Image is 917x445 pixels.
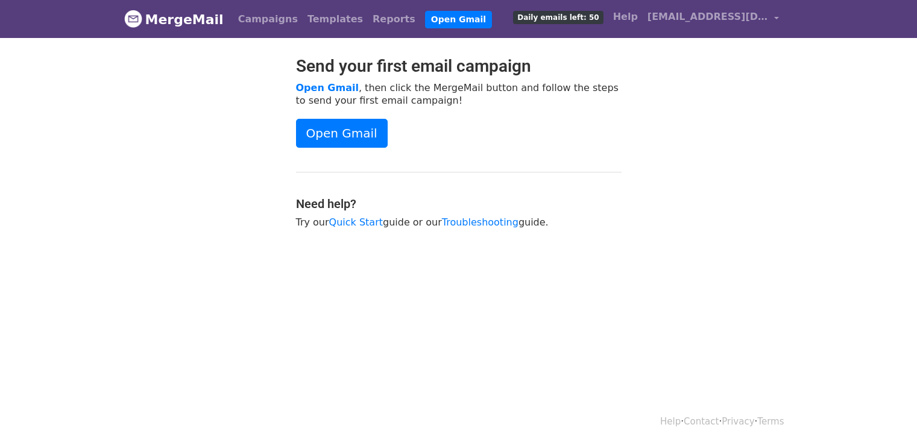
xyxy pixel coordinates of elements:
[508,5,608,29] a: Daily emails left: 50
[296,81,622,107] p: , then click the MergeMail button and follow the steps to send your first email campaign!
[368,7,420,31] a: Reports
[608,5,643,29] a: Help
[303,7,368,31] a: Templates
[296,119,388,148] a: Open Gmail
[296,82,359,93] a: Open Gmail
[425,11,492,28] a: Open Gmail
[857,387,917,445] iframe: Chat Widget
[442,216,518,228] a: Troubleshooting
[124,10,142,28] img: MergeMail logo
[296,216,622,229] p: Try our guide or our guide.
[296,197,622,211] h4: Need help?
[329,216,383,228] a: Quick Start
[648,10,768,24] span: [EMAIL_ADDRESS][DOMAIN_NAME]
[513,11,603,24] span: Daily emails left: 50
[233,7,303,31] a: Campaigns
[124,7,224,32] a: MergeMail
[722,416,754,427] a: Privacy
[757,416,784,427] a: Terms
[684,416,719,427] a: Contact
[660,416,681,427] a: Help
[296,56,622,77] h2: Send your first email campaign
[643,5,784,33] a: [EMAIL_ADDRESS][DOMAIN_NAME]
